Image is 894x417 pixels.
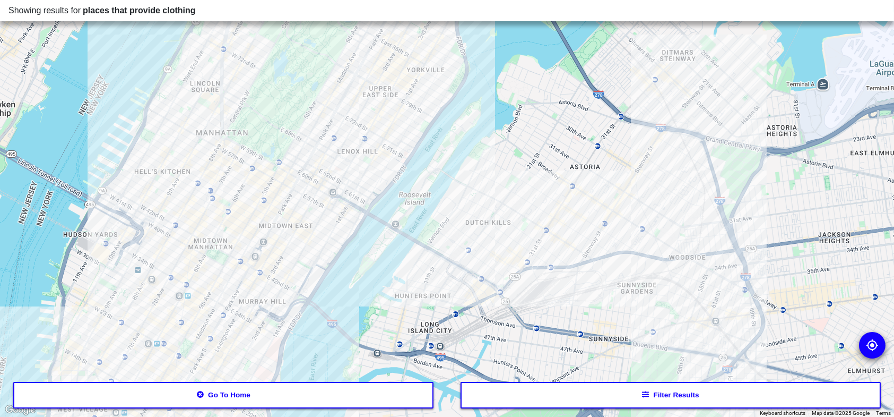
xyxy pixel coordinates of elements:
[83,6,195,15] span: places that provide clothing
[866,339,879,352] img: go to my location
[3,403,38,417] a: Open this area in Google Maps (opens a new window)
[13,382,433,409] button: Go to home
[8,4,886,17] div: Showing results for
[760,410,805,417] button: Keyboard shortcuts
[812,410,870,416] span: Map data ©2025 Google
[461,382,881,409] button: Filter results
[3,403,38,417] img: Google
[876,410,891,416] a: Terms (opens in new tab)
